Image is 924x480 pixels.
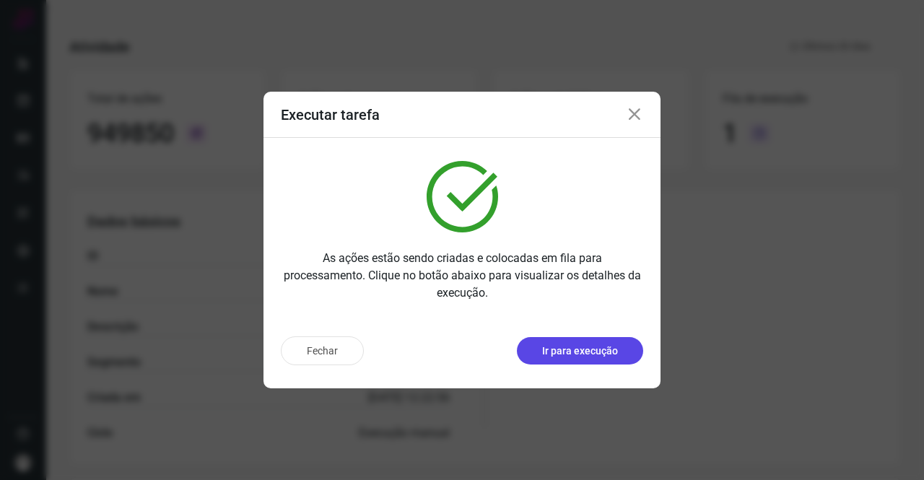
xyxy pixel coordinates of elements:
button: Ir para execução [517,337,643,365]
img: verified.svg [427,161,498,232]
p: Ir para execução [542,344,618,359]
p: As ações estão sendo criadas e colocadas em fila para processamento. Clique no botão abaixo para ... [281,250,643,302]
button: Fechar [281,336,364,365]
h3: Executar tarefa [281,106,380,123]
